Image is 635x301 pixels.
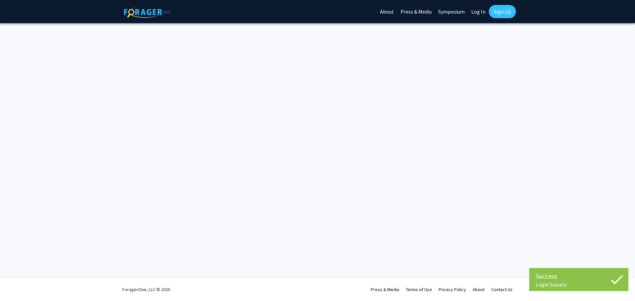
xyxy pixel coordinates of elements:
[406,286,432,292] a: Terms of Use
[371,286,399,292] a: Press & Media
[124,6,170,18] img: ForagerOne Logo
[491,286,513,292] a: Contact Us
[536,281,622,288] div: Login Success
[439,286,466,292] a: Privacy Policy
[122,278,170,301] div: ForagerOne, LLC © 2025
[473,286,485,292] a: About
[489,5,516,18] a: Sign Up
[536,271,622,281] div: Success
